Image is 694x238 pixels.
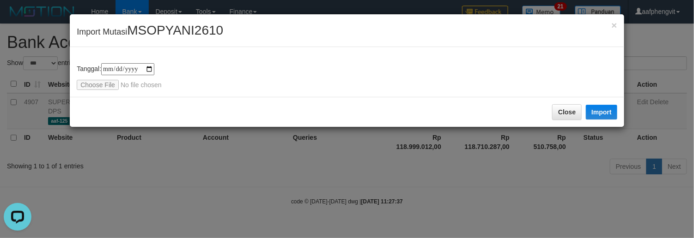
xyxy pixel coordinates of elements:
span: × [612,20,617,30]
span: Import Mutasi [77,27,223,36]
button: Close [612,20,617,30]
button: Open LiveChat chat widget [4,4,31,31]
div: Tanggal: [77,63,617,90]
button: Close [552,104,582,120]
button: Import [586,105,617,119]
span: MSOPYANI2610 [127,23,223,37]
